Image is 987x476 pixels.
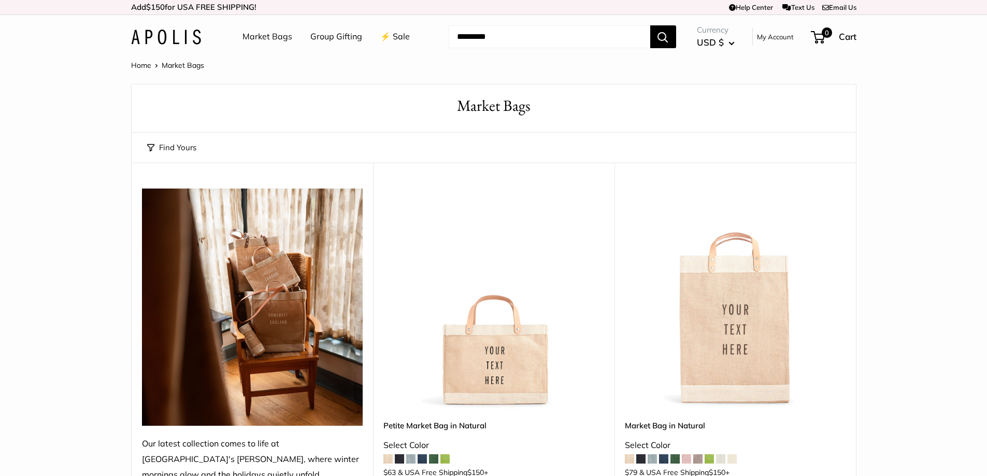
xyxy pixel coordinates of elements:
[639,469,729,476] span: & USA Free Shipping +
[625,420,846,431] a: Market Bag in Natural
[147,140,196,155] button: Find Yours
[625,189,846,409] img: Market Bag in Natural
[839,31,856,42] span: Cart
[729,3,773,11] a: Help Center
[383,420,604,431] a: Petite Market Bag in Natural
[147,95,840,117] h1: Market Bags
[380,29,410,45] a: ⚡️ Sale
[310,29,362,45] a: Group Gifting
[822,3,856,11] a: Email Us
[142,189,363,426] img: Our latest collection comes to life at UK's Estelle Manor, where winter mornings glow and the hol...
[821,27,832,38] span: 0
[757,31,794,43] a: My Account
[625,189,846,409] a: Market Bag in NaturalMarket Bag in Natural
[242,29,292,45] a: Market Bags
[398,469,488,476] span: & USA Free Shipping +
[383,189,604,409] a: Petite Market Bag in NaturalPetite Market Bag in Natural
[162,61,204,70] span: Market Bags
[131,30,201,45] img: Apolis
[146,2,165,12] span: $150
[131,59,204,72] nav: Breadcrumb
[383,438,604,453] div: Select Color
[449,25,650,48] input: Search...
[383,189,604,409] img: Petite Market Bag in Natural
[625,438,846,453] div: Select Color
[697,37,724,48] span: USD $
[697,34,735,51] button: USD $
[131,61,151,70] a: Home
[697,23,735,37] span: Currency
[782,3,814,11] a: Text Us
[812,28,856,45] a: 0 Cart
[650,25,676,48] button: Search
